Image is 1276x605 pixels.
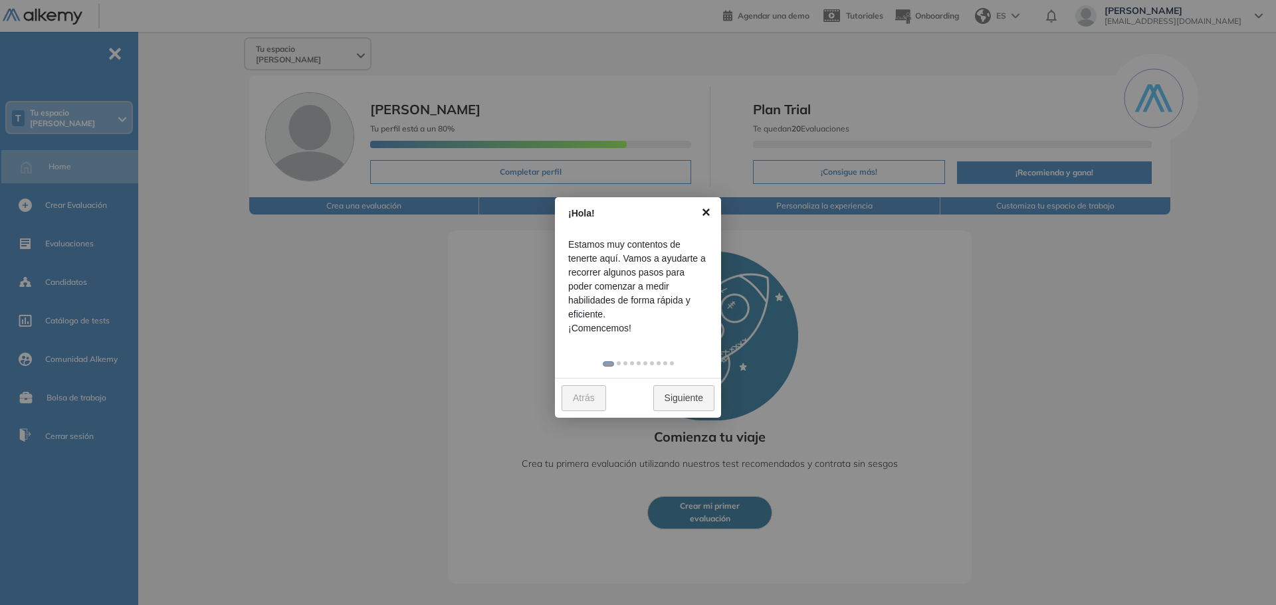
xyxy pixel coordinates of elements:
[562,385,606,411] a: Atrás
[568,321,708,335] span: ¡Comencemos!
[691,197,721,227] a: ×
[568,207,694,220] div: ¡Hola!
[568,238,708,321] span: Estamos muy contentos de tenerte aquí. Vamos a ayudarte a recorrer algunos pasos para poder comen...
[653,385,714,411] a: Siguiente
